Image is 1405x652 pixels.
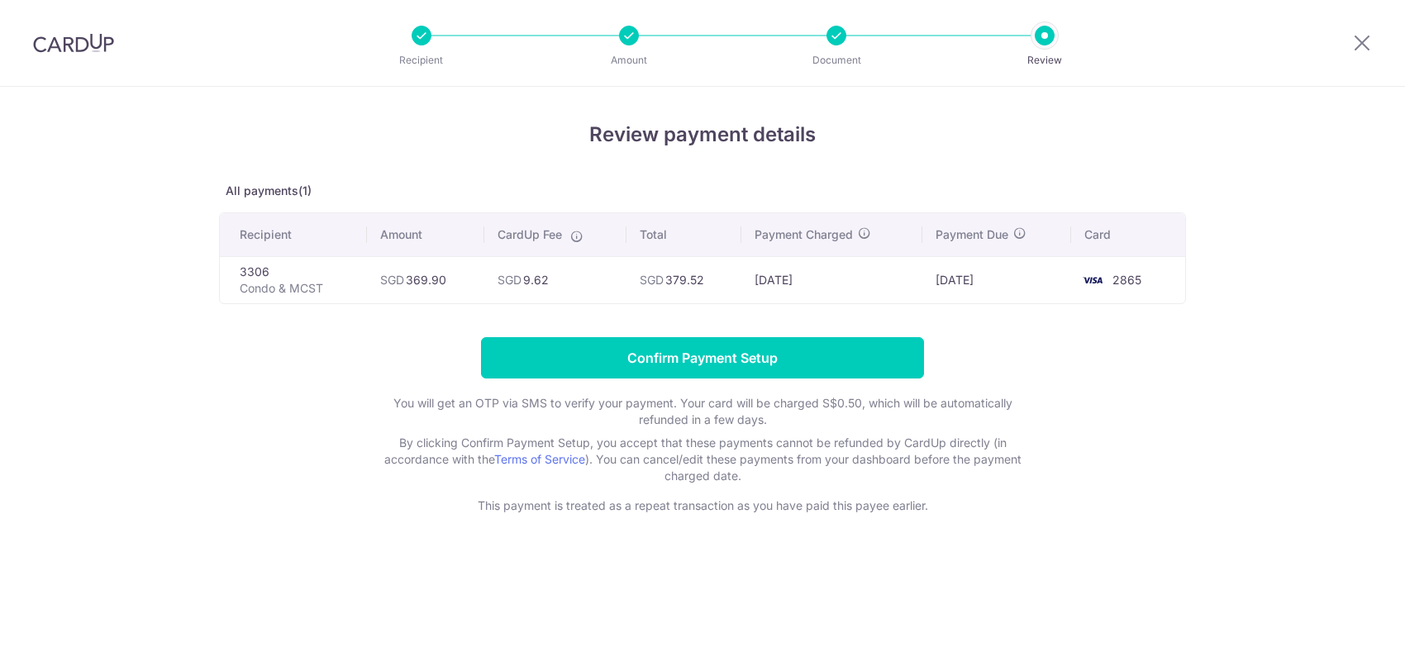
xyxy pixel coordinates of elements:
input: Confirm Payment Setup [481,337,924,378]
span: SGD [640,273,664,287]
img: <span class="translation_missing" title="translation missing: en.account_steps.new_confirm_form.b... [1076,270,1109,290]
img: CardUp [33,33,114,53]
td: 3306 [220,256,367,303]
th: Amount [367,213,484,256]
td: [DATE] [922,256,1071,303]
span: Payment Due [936,226,1008,243]
p: Document [775,52,898,69]
td: 379.52 [626,256,741,303]
td: 9.62 [484,256,626,303]
span: CardUp Fee [498,226,562,243]
p: Recipient [360,52,483,69]
span: SGD [380,273,404,287]
th: Card [1071,213,1185,256]
span: SGD [498,273,522,287]
th: Total [626,213,741,256]
p: All payments(1) [219,183,1186,199]
p: Condo & MCST [240,280,354,297]
span: Payment Charged [755,226,853,243]
a: Terms of Service [494,452,585,466]
h4: Review payment details [219,120,1186,150]
p: By clicking Confirm Payment Setup, you accept that these payments cannot be refunded by CardUp di... [372,435,1033,484]
td: 369.90 [367,256,484,303]
th: Recipient [220,213,367,256]
p: Amount [568,52,690,69]
td: [DATE] [741,256,922,303]
p: This payment is treated as a repeat transaction as you have paid this payee earlier. [372,497,1033,514]
span: 2865 [1112,273,1141,287]
p: Review [983,52,1106,69]
p: You will get an OTP via SMS to verify your payment. Your card will be charged S$0.50, which will ... [372,395,1033,428]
